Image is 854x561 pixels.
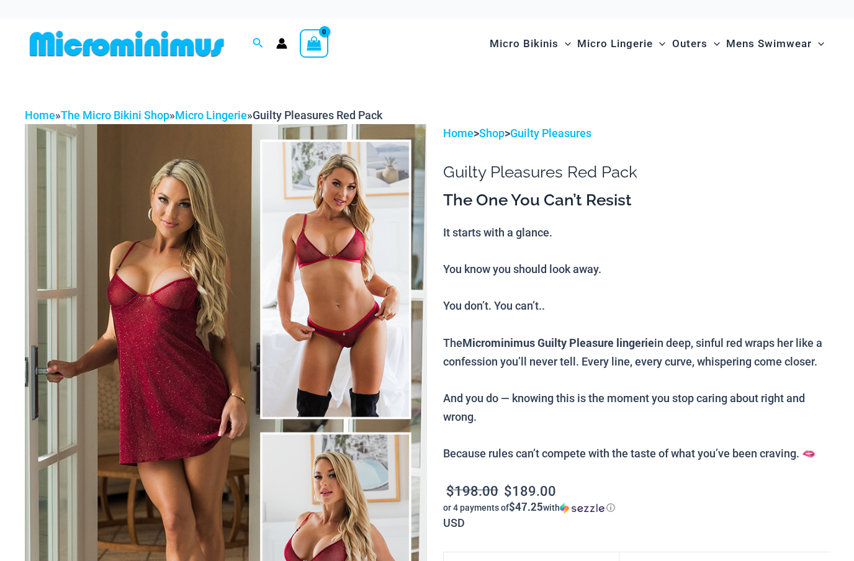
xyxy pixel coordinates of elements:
[443,501,829,514] div: or 4 payments of$47.25withSezzle Click to learn more about Sezzle
[479,127,505,140] a: Shop
[253,36,264,52] a: Search icon link
[672,28,708,60] span: Outers
[25,109,382,122] span: » » »
[812,28,824,60] span: Menu Toggle
[443,127,474,140] a: Home
[276,38,287,49] a: Account icon link
[253,109,382,122] span: Guilty Pleasures Red Pack
[504,483,556,499] bdi: 189.00
[574,25,668,63] a: Micro LingerieMenu ToggleMenu Toggle
[510,127,591,140] a: Guilty Pleasures
[25,109,55,122] a: Home
[443,163,829,182] h1: Guilty Pleasures Red Pack
[559,28,571,60] span: Menu Toggle
[723,25,827,63] a: Mens SwimwearMenu ToggleMenu Toggle
[504,483,512,499] span: $
[726,28,812,60] span: Mens Swimwear
[490,28,559,60] span: Micro Bikinis
[577,28,653,60] span: Micro Lingerie
[560,503,605,514] img: Sezzle
[25,30,229,58] img: MM SHOP LOGO FLAT
[443,501,829,514] div: or 4 payments of with
[653,28,665,60] span: Menu Toggle
[443,190,829,211] h3: The One You Can’t Resist
[487,25,574,63] a: Micro BikinisMenu ToggleMenu Toggle
[509,500,543,514] span: $47.25
[443,223,829,463] p: It starts with a glance. You know you should look away. You don’t. You can’t.. The in deep, sinfu...
[446,483,454,499] span: $
[462,335,654,350] b: Microminimus Guilty Pleasure lingerie
[485,23,829,65] nav: Site Navigation
[443,124,829,143] p: > >
[446,483,498,499] bdi: 198.00
[708,28,720,60] span: Menu Toggle
[175,109,247,122] a: Micro Lingerie
[669,25,723,63] a: OutersMenu ToggleMenu Toggle
[300,29,328,58] a: View Shopping Cart, empty
[443,482,829,532] p: USD
[61,109,169,122] a: The Micro Bikini Shop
